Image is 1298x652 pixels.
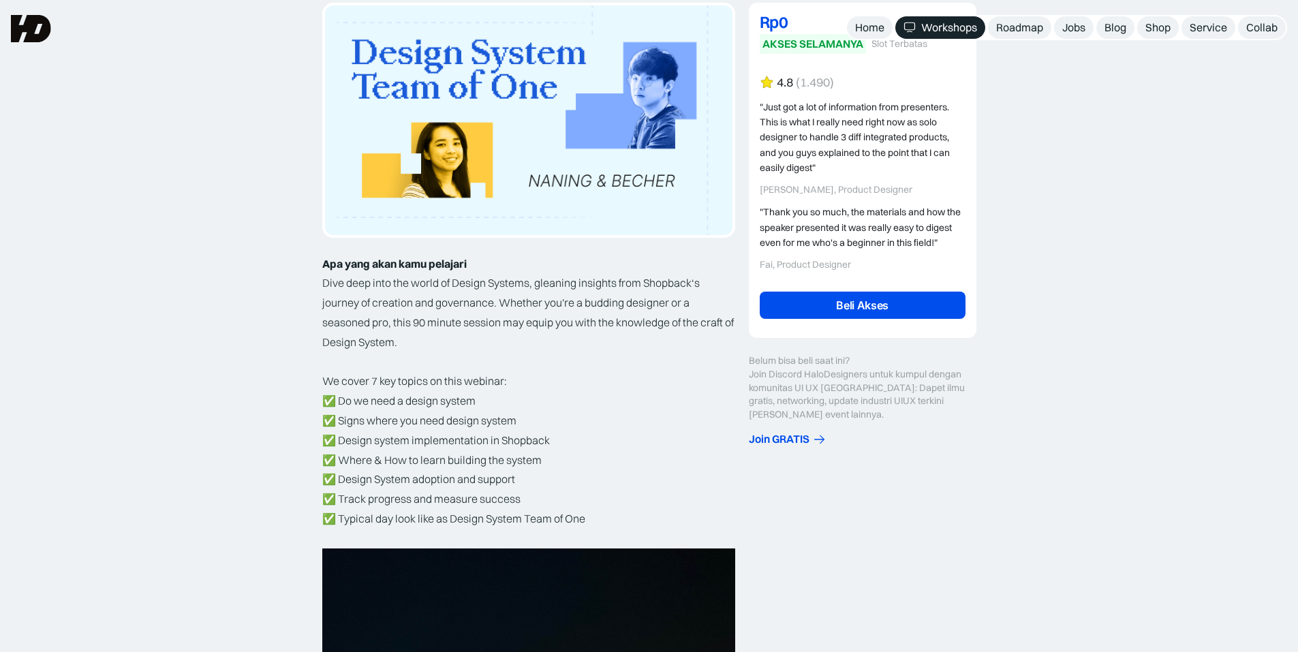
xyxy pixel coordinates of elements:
a: Beli Akses [760,292,965,319]
div: Shop [1145,20,1171,35]
div: "Just got a lot of information from presenters. This is what I really need right now as solo desi... [760,99,965,176]
a: Blog [1096,16,1134,39]
a: Collab [1238,16,1286,39]
a: Shop [1137,16,1179,39]
a: Service [1181,16,1235,39]
p: ‍ [322,529,735,548]
div: Collab [1246,20,1278,35]
div: Workshops [921,20,977,35]
div: 4.8 [777,76,793,90]
div: Rp0 [760,14,965,30]
a: Join GRATIS [749,432,976,446]
a: Jobs [1054,16,1094,39]
strong: Apa yang akan kamu pelajari [322,257,467,270]
div: Join GRATIS [749,432,809,446]
div: Fai, Product Designer [760,259,965,270]
a: Roadmap [988,16,1051,39]
div: Blog [1104,20,1126,35]
p: ✅ Do we need a design system ✅ Signs where you need design system ✅ Design system implementation ... [322,391,735,529]
p: Dive deep into the world of Design Systems, gleaning insights from Shopback‘s journey of creation... [322,273,735,391]
div: Slot Terbatas [871,38,927,50]
div: (1.490) [796,76,834,90]
div: Home [855,20,884,35]
div: Service [1190,20,1227,35]
a: Workshops [895,16,985,39]
div: AKSES SELAMANYA [762,37,863,51]
a: Home [847,16,893,39]
div: Jobs [1062,20,1085,35]
div: Belum bisa beli saat ini? Join Discord HaloDesigners untuk kumpul dengan komunitas UI UX [GEOGRAP... [749,354,976,421]
div: [PERSON_NAME], Product Designer [760,184,965,196]
div: Roadmap [996,20,1043,35]
div: "Thank you so much, the materials and how the speaker presented it was really easy to digest even... [760,204,965,250]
